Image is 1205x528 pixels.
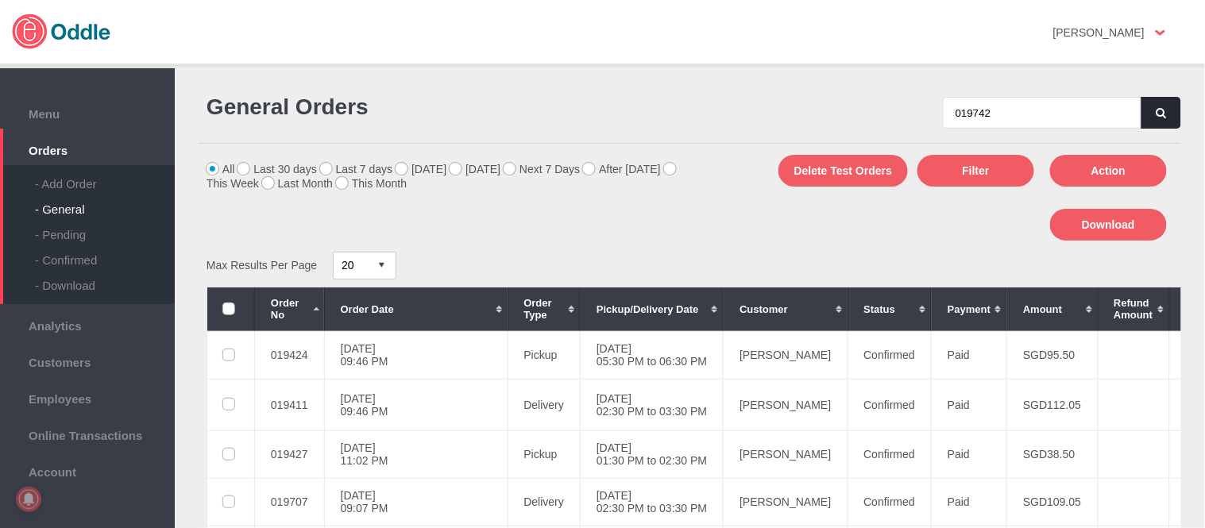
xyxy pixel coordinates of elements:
button: Filter [917,155,1034,187]
span: Online Transactions [8,425,167,442]
div: - Pending [35,216,175,241]
td: [DATE] 02:30 PM to 03:30 PM [581,379,724,430]
td: [PERSON_NAME] [724,331,848,379]
label: [DATE] [450,163,500,175]
div: - Add Order [35,165,175,191]
td: SGD112.05 [1007,379,1098,430]
td: 019424 [255,331,325,379]
button: Action [1050,155,1167,187]
span: Menu [8,103,167,121]
label: Last 30 days [238,163,316,175]
td: [PERSON_NAME] [724,478,848,526]
strong: [PERSON_NAME] [1053,26,1145,39]
label: Last 7 days [320,163,393,175]
td: [DATE] 09:07 PM [324,478,508,526]
th: Order Type [508,287,581,331]
th: Amount [1007,287,1098,331]
th: Payment [932,287,1007,331]
td: Confirmed [848,430,932,478]
button: Download [1050,209,1167,241]
th: Refund Amount [1098,287,1169,331]
span: Account [8,461,167,479]
img: user-option-arrow.png [1156,30,1165,36]
th: Order No [255,287,325,331]
div: - Download [35,267,175,292]
td: Confirmed [848,331,932,379]
td: [PERSON_NAME] [724,379,848,430]
label: This Month [336,177,407,190]
td: Paid [932,430,1007,478]
td: Confirmed [848,478,932,526]
div: - General [35,191,175,216]
div: - Confirmed [35,241,175,267]
span: Employees [8,388,167,406]
td: [DATE] 09:46 PM [324,331,508,379]
label: [DATE] [396,163,446,175]
td: Paid [932,478,1007,526]
td: [PERSON_NAME] [724,430,848,478]
th: Customer [724,287,848,331]
th: Pickup/Delivery Date [581,287,724,331]
td: Delivery [508,379,581,430]
td: [DATE] 02:30 PM to 03:30 PM [581,478,724,526]
td: Pickup [508,430,581,478]
td: [DATE] 01:30 PM to 02:30 PM [581,430,724,478]
label: Last Month [262,177,333,190]
td: [DATE] 05:30 PM to 06:30 PM [581,331,724,379]
span: Analytics [8,315,167,333]
span: Max Results Per Page [207,259,317,272]
td: Paid [932,379,1007,430]
td: [DATE] 09:46 PM [324,379,508,430]
td: SGD109.05 [1007,478,1098,526]
th: Order Date [324,287,508,331]
h1: General Orders [207,94,682,120]
input: Search by name, email or phone [943,97,1141,129]
td: 019411 [255,379,325,430]
button: Delete Test Orders [778,155,908,187]
td: SGD38.50 [1007,430,1098,478]
label: All [207,163,235,175]
th: Status [848,287,932,331]
td: Delivery [508,478,581,526]
td: 019427 [255,430,325,478]
td: Pickup [508,331,581,379]
td: 019707 [255,478,325,526]
td: Paid [932,331,1007,379]
td: [DATE] 11:02 PM [324,430,508,478]
label: Next 7 Days [504,163,580,175]
td: SGD95.50 [1007,331,1098,379]
span: Orders [8,140,167,157]
label: After [DATE] [583,163,661,175]
span: Customers [8,352,167,369]
td: Confirmed [848,379,932,430]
